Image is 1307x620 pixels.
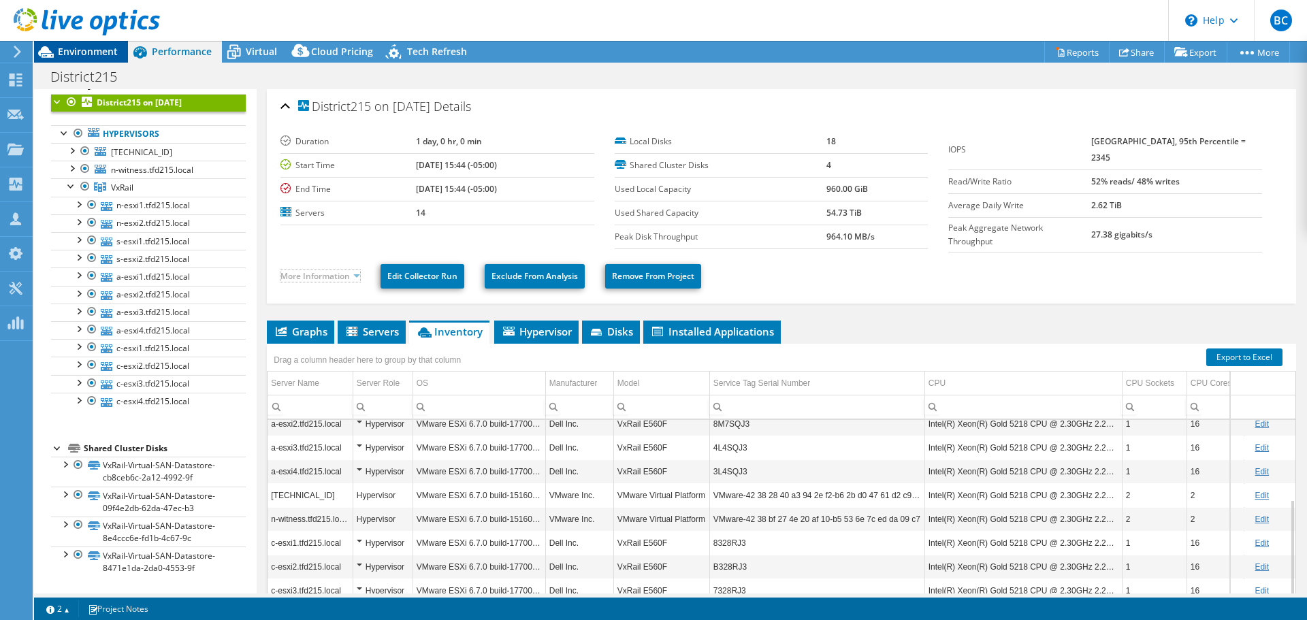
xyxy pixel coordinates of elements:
a: c-esxi4.tfd215.local [51,393,246,410]
a: Share [1109,42,1165,63]
td: Column Manufacturer, Value Dell Inc. [545,578,613,602]
td: Column Server Role, Value Hypervisor [353,459,413,483]
a: Edit [1255,443,1269,453]
td: Column Model, Value VxRail E560F [613,436,709,459]
label: Shared Cluster Disks [615,159,826,172]
a: s-esxi1.tfd215.local [51,232,246,250]
td: Manufacturer Column [545,372,613,395]
a: Edit [1255,586,1269,595]
td: Column CPU Sockets, Value 2 [1122,507,1187,531]
h1: District215 [44,69,138,84]
td: Column Service Tag Serial Number, Value B328RJ3 [709,555,924,578]
a: VxRail-Virtual-SAN-Datastore-cb8ceb6c-2a12-4992-9f [51,457,246,487]
td: Column Service Tag Serial Number, Filter cell [709,395,924,419]
div: Hypervisor [357,487,409,504]
span: BC [1270,10,1292,31]
b: 960.00 GiB [826,183,868,195]
a: n-esxi1.tfd215.local [51,197,246,214]
a: More [1227,42,1290,63]
label: Used Local Capacity [615,182,826,196]
a: s-esxi2.tfd215.local [51,250,246,267]
td: Model Column [613,372,709,395]
a: Edit [1255,491,1269,500]
a: Edit [1255,515,1269,524]
td: Column CPU Cores, Value 16 [1187,412,1244,436]
div: Manufacturer [549,375,598,391]
a: Edit [1255,538,1269,548]
td: Column CPU, Value Intel(R) Xeon(R) Gold 5218 CPU @ 2.30GHz 2.29 GHz [924,578,1122,602]
span: VxRail [111,182,133,193]
a: District215 on [DATE] [51,94,246,112]
td: Column Server Name, Value c-esxi3.tfd215.local [268,578,353,602]
td: Column CPU, Filter cell [924,395,1122,419]
td: Column Manufacturer, Filter cell [545,395,613,419]
td: Column Model, Value VxRail E560F [613,459,709,483]
div: Hypervisor [357,463,409,480]
td: Column Manufacturer, Value Dell Inc. [545,459,613,483]
div: Hypervisor [357,583,409,599]
b: 52% reads/ 48% writes [1091,176,1180,187]
td: Column CPU Cores, Value 16 [1187,578,1244,602]
td: Column Server Name, Value c-esxi2.tfd215.local [268,555,353,578]
td: Server Name Column [268,372,353,395]
a: a-esxi1.tfd215.local [51,267,246,285]
label: Duration [280,135,415,148]
label: Average Daily Write [948,199,1091,212]
div: CPU Cores [1191,375,1232,391]
td: Column Manufacturer, Value VMware Inc. [545,507,613,531]
a: Edit [1255,467,1269,476]
a: a-esxi4.tfd215.local [51,321,246,339]
span: Performance [152,45,212,58]
td: Column CPU Cores, Value 2 [1187,483,1244,507]
td: Column CPU Cores, Filter cell [1187,395,1244,419]
b: 2.62 TiB [1091,199,1122,211]
td: CPU Column [924,372,1122,395]
a: Edit [1255,562,1269,572]
div: Hypervisor [357,559,409,575]
div: Shared Cluster Disks [84,440,246,457]
td: Column CPU Sockets, Value 1 [1122,531,1187,555]
td: Column Server Role, Value Hypervisor [353,578,413,602]
b: 964.10 MB/s [826,231,875,242]
div: OS [417,375,428,391]
td: Column Model, Value VMware Virtual Platform [613,483,709,507]
td: Column CPU, Value Intel(R) Xeon(R) Gold 5218 CPU @ 2.30GHz 2.29 GHz [924,531,1122,555]
span: District215 on [DATE] [298,100,430,114]
td: Column OS, Value VMware ESXi 6.7.0 build-17700523 [413,531,545,555]
a: Edit Collector Run [381,264,464,289]
a: n-witness.tfd215.local [51,161,246,178]
span: [TECHNICAL_ID] [111,146,172,158]
b: District215 on [DATE] [97,97,182,108]
td: Column OS, Value VMware ESXi 6.7.0 build-17700523 [413,578,545,602]
td: Server Role Column [353,372,413,395]
label: Servers [280,206,415,220]
span: Installed Applications [650,325,774,338]
td: Column Service Tag Serial Number, Value 8M7SQJ3 [709,412,924,436]
td: Column Manufacturer, Value Dell Inc. [545,555,613,578]
td: Column Server Role, Filter cell [353,395,413,419]
b: 14 [416,207,425,218]
a: Reports [1044,42,1110,63]
span: Environment [58,45,118,58]
td: Column CPU Cores, Value 16 [1187,459,1244,483]
td: Column Manufacturer, Value VMware Inc. [545,483,613,507]
td: Column OS, Value VMware ESXi 6.7.0 build-15160138 [413,507,545,531]
div: Model [617,375,640,391]
td: CPU Sockets Column [1122,372,1187,395]
div: Server Name [271,375,319,391]
td: CPU Cores Column [1187,372,1244,395]
a: Project Notes [78,600,158,617]
td: Column OS, Value VMware ESXi 6.7.0 build-17700523 [413,436,545,459]
td: Column Server Role, Value Hypervisor [353,555,413,578]
td: Column Model, Value VxRail E560F [613,578,709,602]
a: c-esxi1.tfd215.local [51,339,246,357]
td: Column Server Role, Value Hypervisor [353,412,413,436]
td: Column CPU Cores, Value 16 [1187,436,1244,459]
span: Virtual [246,45,277,58]
div: Drag a column header here to group by that column [270,350,464,370]
td: Column Server Name, Value 10.101.254.27 [268,483,353,507]
span: Disks [589,325,633,338]
span: n-witness.tfd215.local [111,164,193,176]
td: Column Manufacturer, Value Dell Inc. [545,436,613,459]
td: Column OS, Value VMware ESXi 6.7.0 build-17700523 [413,412,545,436]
